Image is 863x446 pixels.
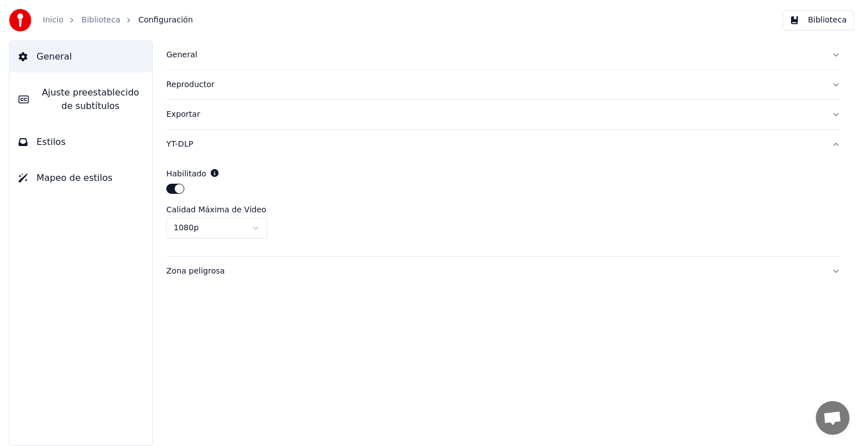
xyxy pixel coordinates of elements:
[166,130,841,159] button: YT-DLP
[166,40,841,70] button: General
[166,49,823,61] div: General
[166,70,841,99] button: Reproductor
[9,9,31,31] img: youka
[166,170,206,178] label: Habilitado
[10,41,152,72] button: General
[37,50,72,63] span: General
[10,126,152,158] button: Estilos
[166,79,823,90] div: Reproductor
[166,109,823,120] div: Exportar
[37,135,66,149] span: Estilos
[166,159,841,256] div: YT-DLP
[81,15,120,26] a: Biblioteca
[166,206,266,213] label: Calidad Máxima de Vídeo
[166,100,841,129] button: Exportar
[816,401,850,435] div: Chat abierto
[166,139,823,150] div: YT-DLP
[37,171,112,185] span: Mapeo de estilos
[166,257,841,286] button: Zona peligrosa
[138,15,193,26] span: Configuración
[783,10,854,30] button: Biblioteca
[43,15,63,26] a: Inicio
[43,15,193,26] nav: breadcrumb
[166,266,823,277] div: Zona peligrosa
[10,77,152,122] button: Ajuste preestablecido de subtítulos
[10,162,152,194] button: Mapeo de estilos
[38,86,143,113] span: Ajuste preestablecido de subtítulos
